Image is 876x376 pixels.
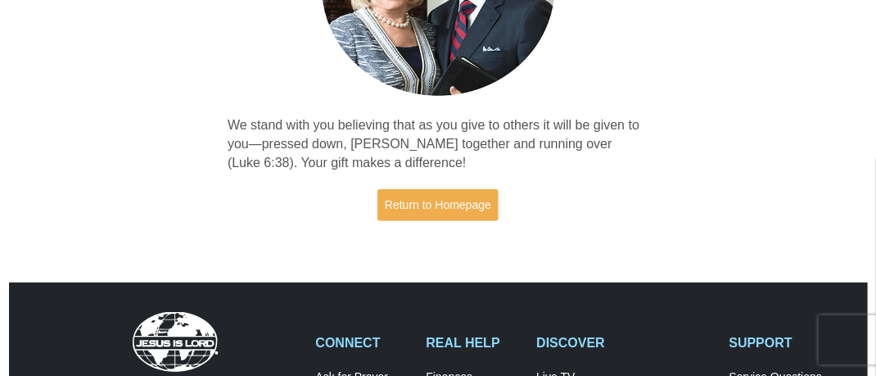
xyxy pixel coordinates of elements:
[315,335,409,351] h2: CONNECT
[377,189,499,221] a: Return to Homepage
[729,335,823,351] h2: SUPPORT
[228,116,648,173] p: We stand with you believing that as you give to others it will be given to you—pressed down, [PER...
[426,335,519,351] h2: REAL HELP
[536,335,711,351] h2: DISCOVER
